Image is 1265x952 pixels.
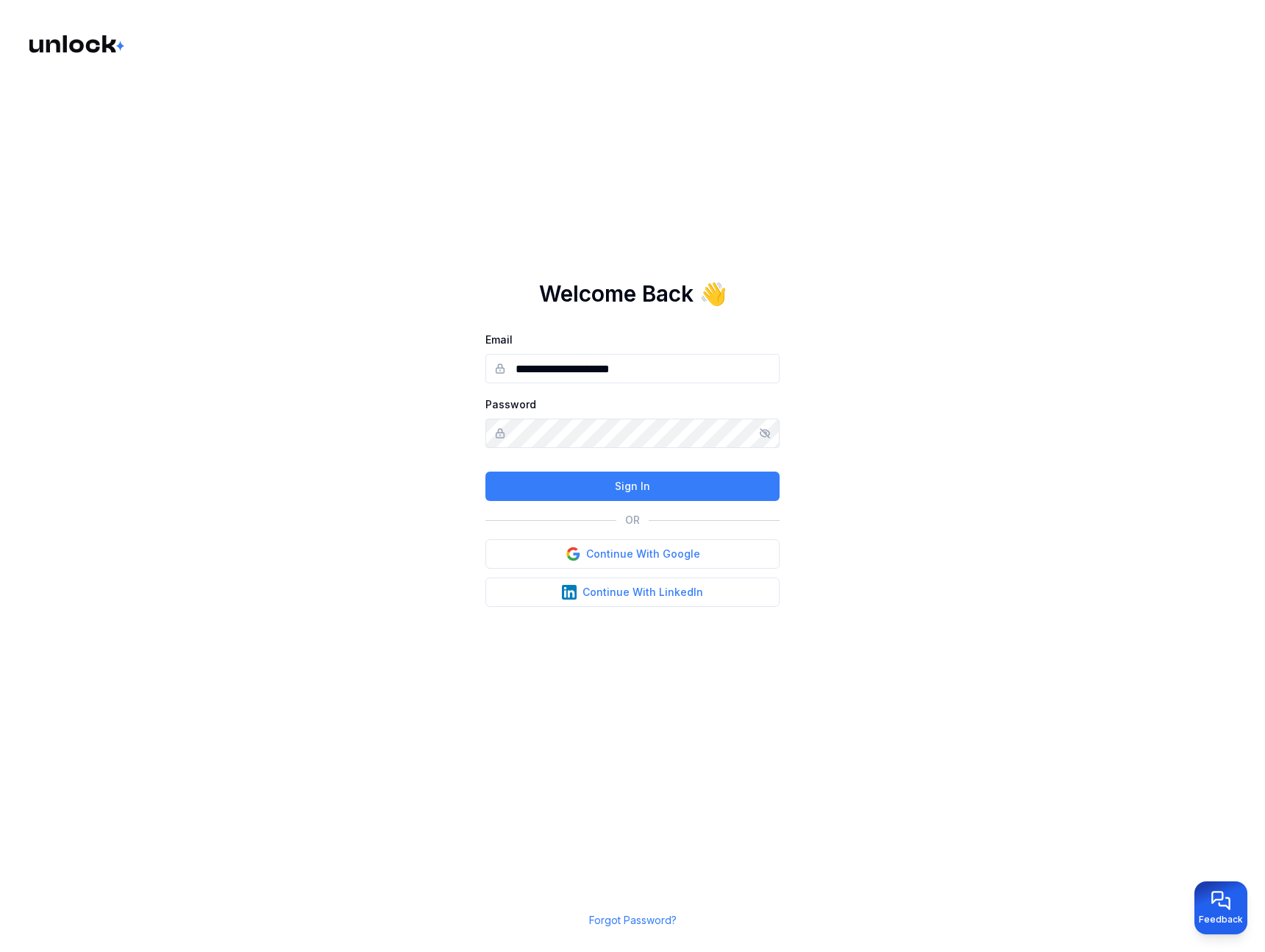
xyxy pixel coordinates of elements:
[485,333,513,346] label: Email
[539,280,727,307] h1: Welcome Back 👋
[1194,881,1247,934] button: Provide feedback
[29,35,126,53] img: Logo
[589,914,677,926] a: Forgot Password?
[485,539,780,569] button: Continue With Google
[485,472,780,501] button: Sign In
[759,427,771,439] button: Show/hide password
[485,398,536,411] label: Password
[485,578,780,607] button: Continue With LinkedIn
[625,513,640,527] p: OR
[1199,914,1243,926] span: Feedback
